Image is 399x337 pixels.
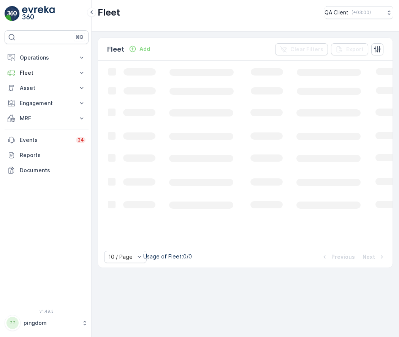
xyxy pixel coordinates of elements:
[126,44,153,54] button: Add
[362,252,386,261] button: Next
[20,115,73,122] p: MRF
[20,136,71,144] p: Events
[5,80,89,96] button: Asset
[5,132,89,148] a: Events34
[290,46,323,53] p: Clear Filters
[20,167,85,174] p: Documents
[5,65,89,80] button: Fleet
[5,111,89,126] button: MRF
[143,253,192,260] p: Usage of Fleet : 0/0
[320,252,356,261] button: Previous
[22,6,55,21] img: logo_light-DOdMpM7g.png
[331,253,355,261] p: Previous
[76,34,83,40] p: ⌘B
[6,317,19,329] div: PP
[98,6,120,19] p: Fleet
[346,46,364,53] p: Export
[20,69,73,77] p: Fleet
[5,50,89,65] button: Operations
[78,137,84,143] p: 34
[351,9,371,16] p: ( +03:00 )
[107,44,124,55] p: Fleet
[331,43,368,55] button: Export
[5,315,89,331] button: PPpingdom
[20,54,73,61] p: Operations
[325,9,348,16] p: QA Client
[5,163,89,178] a: Documents
[139,45,150,53] p: Add
[325,6,393,19] button: QA Client(+03:00)
[5,6,20,21] img: logo
[5,148,89,163] a: Reports
[20,84,73,92] p: Asset
[5,309,89,313] span: v 1.49.3
[20,151,85,159] p: Reports
[24,319,78,327] p: pingdom
[363,253,375,261] p: Next
[20,99,73,107] p: Engagement
[5,96,89,111] button: Engagement
[275,43,328,55] button: Clear Filters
